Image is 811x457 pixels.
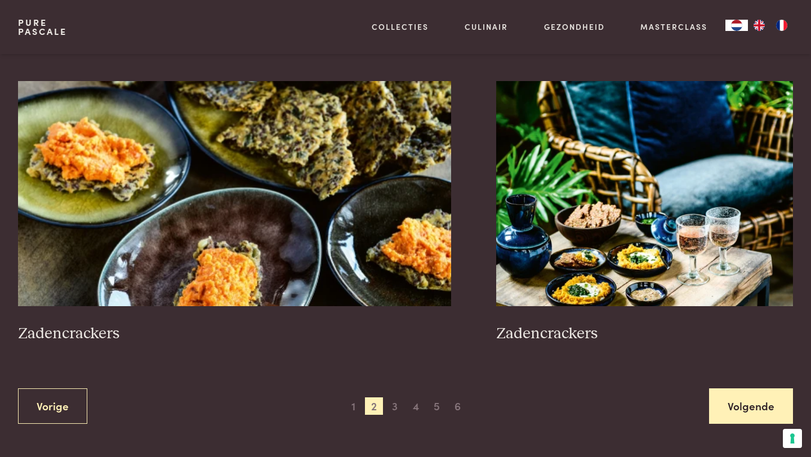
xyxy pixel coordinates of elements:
[386,397,404,415] span: 3
[496,324,793,344] h3: Zadencrackers
[18,18,67,36] a: PurePascale
[709,388,793,424] a: Volgende
[449,397,467,415] span: 6
[18,81,452,343] a: Zadencrackers Zadencrackers
[640,21,707,33] a: Masterclass
[465,21,508,33] a: Culinair
[748,20,793,31] ul: Language list
[544,21,605,33] a: Gezondheid
[18,81,452,306] img: Zadencrackers
[725,20,748,31] a: NL
[496,81,793,306] img: Zadencrackers
[770,20,793,31] a: FR
[496,81,793,343] a: Zadencrackers Zadencrackers
[18,388,87,424] a: Vorige
[344,397,362,415] span: 1
[428,397,446,415] span: 5
[748,20,770,31] a: EN
[407,397,425,415] span: 4
[725,20,748,31] div: Language
[372,21,429,33] a: Collecties
[18,324,452,344] h3: Zadencrackers
[783,429,802,448] button: Uw voorkeuren voor toestemming voor trackingtechnologieën
[725,20,793,31] aside: Language selected: Nederlands
[365,397,383,415] span: 2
